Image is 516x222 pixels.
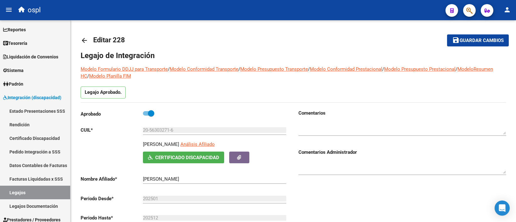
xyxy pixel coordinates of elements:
a: Modelo Presupuesto Prestacional [384,66,456,72]
a: Modelo Conformidad Transporte [170,66,238,72]
button: Guardar cambios [447,34,509,46]
span: Análisis Afiliado [180,141,215,147]
button: Certificado Discapacidad [143,152,224,163]
a: Modelo Formulario DDJJ para Transporte [81,66,168,72]
span: Sistema [3,67,24,74]
span: Guardar cambios [460,38,504,44]
span: Integración (discapacidad) [3,94,61,101]
span: Liquidación de Convenios [3,53,58,60]
mat-icon: person [503,6,511,14]
a: Modelo Presupuesto Transporte [240,66,308,72]
p: CUIL [81,127,143,134]
a: Modelo Planilla FIM [89,73,131,79]
span: Tesorería [3,40,27,47]
p: [PERSON_NAME] [143,141,179,148]
mat-icon: save [452,36,460,44]
mat-icon: arrow_back [81,37,88,44]
span: Reportes [3,26,26,33]
p: Periodo Hasta [81,214,143,221]
div: Open Intercom Messenger [495,201,510,216]
p: Aprobado [81,111,143,117]
span: Editar 228 [93,36,125,44]
span: ospl [28,3,41,17]
p: Nombre Afiliado [81,176,143,183]
h3: Comentarios Administrador [298,149,506,156]
mat-icon: menu [5,6,13,14]
span: Certificado Discapacidad [155,155,219,160]
span: Padrón [3,81,23,87]
p: Periodo Desde [81,195,143,202]
a: Modelo Conformidad Prestacional [310,66,382,72]
h3: Comentarios [298,110,506,117]
p: Legajo Aprobado. [81,87,126,99]
h1: Legajo de Integración [81,51,506,61]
